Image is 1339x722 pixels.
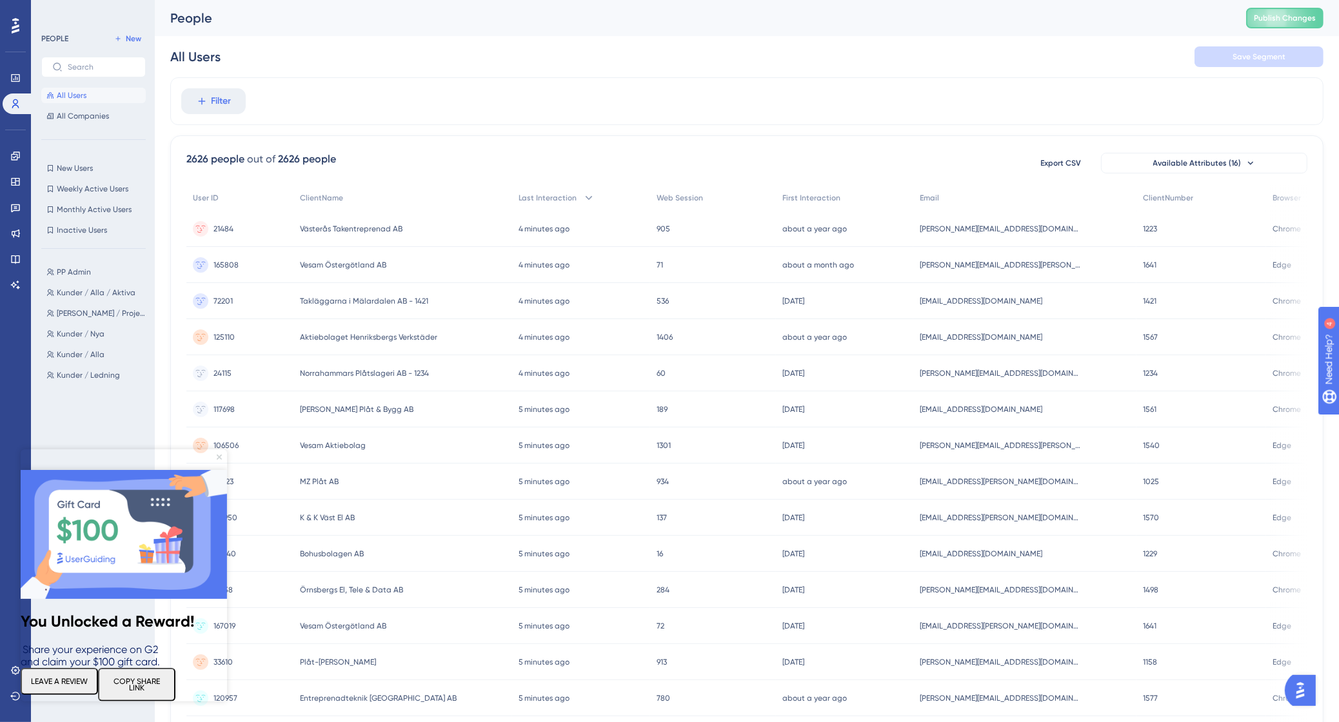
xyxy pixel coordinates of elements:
[920,404,1042,415] span: [EMAIL_ADDRESS][DOMAIN_NAME]
[782,658,804,667] time: [DATE]
[1273,657,1291,667] span: Edge
[57,90,86,101] span: All Users
[57,184,128,194] span: Weekly Active Users
[782,369,804,378] time: [DATE]
[41,161,146,176] button: New Users
[1273,404,1301,415] span: Chrome
[170,48,221,66] div: All Users
[782,193,840,203] span: First Interaction
[920,260,1081,270] span: [PERSON_NAME][EMAIL_ADDRESS][PERSON_NAME][DOMAIN_NAME]
[519,224,570,233] time: 4 minutes ago
[920,621,1081,631] span: [EMAIL_ADDRESS][PERSON_NAME][DOMAIN_NAME]
[57,225,107,235] span: Inactive Users
[213,404,235,415] span: 117698
[920,368,1081,378] span: [PERSON_NAME][EMAIL_ADDRESS][DOMAIN_NAME]
[1143,332,1158,342] span: 1567
[920,224,1081,234] span: [PERSON_NAME][EMAIL_ADDRESS][DOMAIN_NAME]
[57,370,120,380] span: Kunder / Ledning
[519,260,570,269] time: 4 minutes ago
[657,512,667,523] span: 137
[657,657,667,667] span: 913
[300,368,429,378] span: Norrahammars Plåtslageri AB - 1234
[920,332,1042,342] span: [EMAIL_ADDRESS][DOMAIN_NAME]
[186,151,244,167] div: 2626 people
[57,163,93,173] span: New Users
[57,288,135,298] span: Kunder / Alla / Aktiva
[2,194,137,206] span: Share your experience on G2
[57,349,104,360] span: Kunder / Alla
[41,88,146,103] button: All Users
[519,694,570,703] time: 5 minutes ago
[77,219,155,252] button: COPY SHARE LINK
[657,621,664,631] span: 72
[782,333,847,342] time: about a year ago
[213,368,232,378] span: 24115
[1273,260,1291,270] span: Edge
[519,193,577,203] span: Last Interaction
[300,657,376,667] span: Plåt-[PERSON_NAME]
[193,193,219,203] span: User ID
[920,296,1042,306] span: [EMAIL_ADDRESS][DOMAIN_NAME]
[1254,13,1316,23] span: Publish Changes
[1143,621,1156,631] span: 1641
[300,260,386,270] span: Vesam Östergötland AB
[1143,224,1157,234] span: 1223
[41,285,154,300] button: Kunder / Alla / Aktiva
[657,296,669,306] span: 536
[1273,549,1301,559] span: Chrome
[213,224,233,234] span: 21484
[657,332,673,342] span: 1406
[1273,693,1301,703] span: Chrome
[782,297,804,306] time: [DATE]
[519,621,570,630] time: 5 minutes ago
[300,193,343,203] span: ClientName
[519,333,570,342] time: 4 minutes ago
[1041,158,1082,168] span: Export CSV
[41,108,146,124] button: All Companies
[920,476,1081,487] span: [EMAIL_ADDRESS][PERSON_NAME][DOMAIN_NAME]
[1029,153,1093,173] button: Export CSV
[1273,224,1301,234] span: Chrome
[657,476,669,487] span: 934
[920,693,1081,703] span: [PERSON_NAME][EMAIL_ADDRESS][DOMAIN_NAME]
[57,111,109,121] span: All Companies
[1143,260,1156,270] span: 1641
[1273,476,1291,487] span: Edge
[920,193,939,203] span: Email
[519,369,570,378] time: 4 minutes ago
[1143,549,1157,559] span: 1229
[519,658,570,667] time: 5 minutes ago
[57,308,148,318] span: [PERSON_NAME] / Projektledare
[657,404,668,415] span: 189
[41,306,154,321] button: [PERSON_NAME] / Projektledare
[1273,193,1301,203] span: Browser
[1143,404,1156,415] span: 1561
[657,585,669,595] span: 284
[41,264,154,280] button: PP Admin
[920,549,1042,559] span: [EMAIL_ADDRESS][DOMAIN_NAME]
[1233,52,1285,62] span: Save Segment
[300,693,457,703] span: Entreprenadteknik [GEOGRAPHIC_DATA] AB
[213,260,239,270] span: 165808
[110,31,146,46] button: New
[300,224,402,234] span: Västerås Takentreprenad AB
[1143,476,1159,487] span: 1025
[41,222,146,238] button: Inactive Users
[519,585,570,594] time: 5 minutes ago
[1273,440,1291,451] span: Edge
[519,549,570,558] time: 5 minutes ago
[782,549,804,558] time: [DATE]
[782,477,847,486] time: about a year ago
[300,296,428,306] span: Takläggarna i Mälardalen AB - 1421
[1195,46,1324,67] button: Save Segment
[782,585,804,594] time: [DATE]
[657,693,670,703] span: 780
[1273,332,1301,342] span: Chrome
[1143,585,1158,595] span: 1498
[213,440,239,451] span: 106506
[519,405,570,414] time: 5 minutes ago
[212,93,232,109] span: Filter
[519,513,570,522] time: 5 minutes ago
[782,513,804,522] time: [DATE]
